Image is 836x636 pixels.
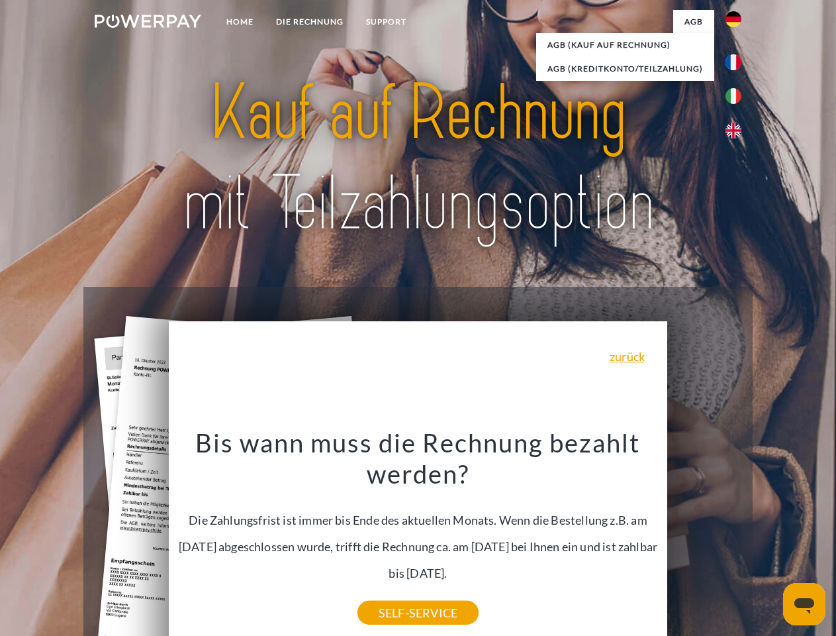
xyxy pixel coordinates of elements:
[725,11,741,27] img: de
[265,10,355,34] a: DIE RECHNUNG
[177,427,660,613] div: Die Zahlungsfrist ist immer bis Ende des aktuellen Monats. Wenn die Bestellung z.B. am [DATE] abg...
[355,10,418,34] a: SUPPORT
[725,54,741,70] img: fr
[610,350,645,362] a: zurück
[177,427,660,490] h3: Bis wann muss die Rechnung bezahlt werden?
[536,33,714,57] a: AGB (Kauf auf Rechnung)
[673,10,714,34] a: agb
[536,57,714,81] a: AGB (Kreditkonto/Teilzahlung)
[783,583,825,625] iframe: Schaltfläche zum Öffnen des Messaging-Fensters
[725,88,741,104] img: it
[357,601,479,625] a: SELF-SERVICE
[126,64,710,254] img: title-powerpay_de.svg
[95,15,201,28] img: logo-powerpay-white.svg
[215,10,265,34] a: Home
[725,123,741,138] img: en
